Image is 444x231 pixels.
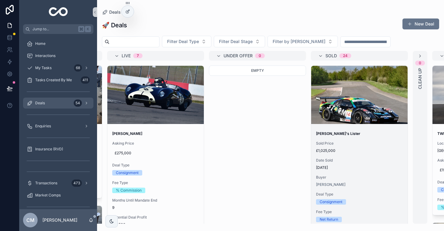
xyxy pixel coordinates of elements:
[116,170,139,176] div: Consignment
[107,66,204,124] div: Screenshot-2025-01-03-at-12.34.16.png
[273,38,325,45] span: Filter by [PERSON_NAME]
[42,217,77,223] p: [PERSON_NAME]
[35,124,51,129] span: Enquiries
[102,21,127,29] h1: 🚀 Deals
[316,175,403,180] span: Buyer
[316,165,403,170] span: [DATE]
[35,193,61,198] span: Market Comps
[35,101,45,105] span: Deals
[316,192,403,197] span: Deal Type
[81,76,90,84] div: 411
[23,75,93,85] a: Tasks Created By Me411
[311,66,408,124] div: 4yv6qfjohuz70zgqhgismw6ru8f0.webp
[32,27,76,32] span: Jump to...
[214,36,265,47] button: Select Button
[122,53,131,59] span: Live
[316,131,360,136] strong: [PERSON_NAME]'s Lister
[417,68,423,89] span: Clean Up
[137,53,139,58] div: 7
[112,131,142,136] strong: [PERSON_NAME]
[26,216,35,224] span: CM
[162,36,211,47] button: Select Button
[23,178,93,189] a: Transactions473
[116,188,142,193] div: % Commission
[23,144,93,155] a: Insurance (RVD)
[316,141,403,146] span: Sold Price
[112,215,199,220] span: Potential Deal Profit
[267,36,338,47] button: Select Button
[74,99,82,107] div: 54
[343,53,348,58] div: 24
[316,148,403,153] span: £1,025,000
[35,147,63,152] span: Insurance (RVD)
[19,34,97,209] div: scrollable content
[224,53,253,59] span: Under Offer
[23,98,93,109] a: Deals54
[419,61,421,65] div: 0
[316,209,403,214] span: Fee Type
[49,7,68,17] img: App logo
[112,163,199,168] span: Deal Type
[35,65,52,70] span: My Tasks
[72,179,82,187] div: 473
[102,9,121,15] a: Deals
[35,181,57,186] span: Transactions
[35,41,45,46] span: Home
[316,182,345,187] a: [PERSON_NAME]
[115,151,197,156] span: £275,000
[325,53,337,59] span: SOLD
[320,217,338,222] div: Net Return
[219,38,253,45] span: Filter Deal Stage
[167,38,199,45] span: Filter Deal Type
[23,50,93,61] a: Interactions
[112,198,199,203] span: Months Until Mandate End
[35,53,55,58] span: Interactions
[74,64,82,72] div: 68
[23,190,93,201] a: Market Comps
[251,68,264,73] span: Empty
[86,27,90,32] span: K
[109,9,121,15] span: Deals
[23,38,93,49] a: Home
[402,18,439,29] button: New Deal
[112,222,199,227] span: £17,500
[23,24,93,34] button: Jump to...K
[23,121,93,132] a: Enquiries
[23,62,93,73] a: My Tasks68
[112,205,199,210] span: 9
[35,78,72,82] span: Tasks Created By Me
[112,180,199,185] span: Fee Type
[259,53,261,58] div: 0
[316,158,403,163] span: Date Sold
[112,141,199,146] span: Asking Price
[320,199,342,205] div: Consignment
